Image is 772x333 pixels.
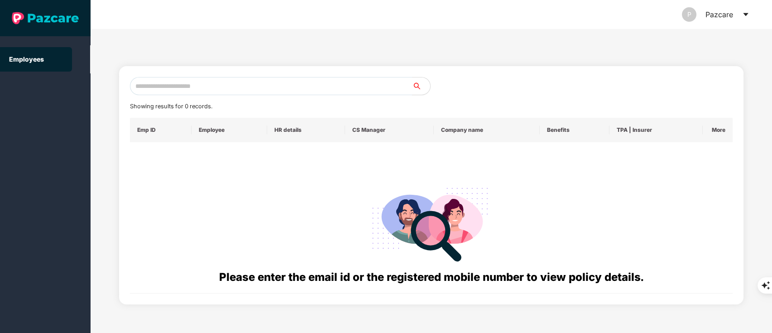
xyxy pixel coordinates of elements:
th: Company name [434,118,540,142]
button: search [412,77,431,95]
th: CS Manager [345,118,434,142]
th: HR details [267,118,345,142]
th: TPA | Insurer [609,118,703,142]
span: search [412,82,430,90]
th: More [703,118,733,142]
span: P [687,7,691,22]
span: Showing results for 0 records. [130,103,212,110]
th: Benefits [540,118,609,142]
span: caret-down [742,11,749,18]
th: Emp ID [130,118,192,142]
span: Please enter the email id or the registered mobile number to view policy details. [219,270,643,284]
img: svg+xml;base64,PHN2ZyB4bWxucz0iaHR0cDovL3d3dy53My5vcmcvMjAwMC9zdmciIHdpZHRoPSIyODgiIGhlaWdodD0iMj... [366,177,496,269]
th: Employee [192,118,267,142]
a: Employees [9,55,44,63]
